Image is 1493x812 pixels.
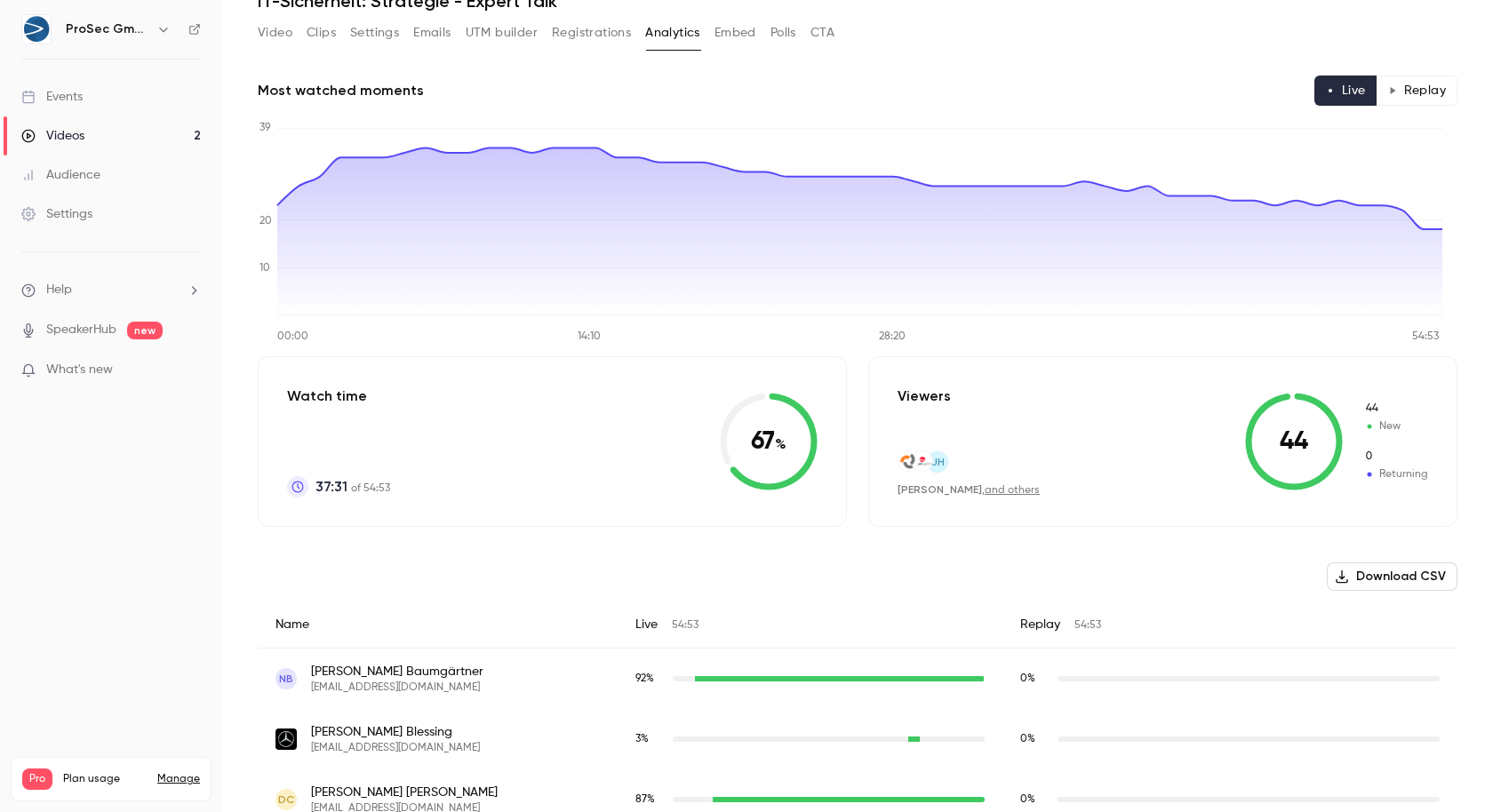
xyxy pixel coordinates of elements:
[898,451,918,471] img: grothe.it
[1327,562,1457,591] button: Download CSV
[770,19,796,47] button: Polls
[1020,734,1035,744] span: 0 %
[127,322,163,339] span: new
[715,19,756,47] button: Embed
[311,663,483,681] span: [PERSON_NAME] Baumgärtner
[157,772,200,786] a: Manage
[21,88,83,106] div: Events
[413,19,451,47] button: Emails
[46,321,116,339] a: SpeakerHub
[898,482,1040,498] div: ,
[259,216,272,227] tspan: 20
[635,673,654,684] span: 92 %
[21,166,100,184] div: Audience
[1377,76,1457,106] button: Replay
[1002,601,1457,649] div: Replay
[46,281,72,299] span: Help
[311,784,498,801] span: [PERSON_NAME] [PERSON_NAME]
[931,454,945,470] span: JH
[22,768,52,790] span: Pro
[279,671,293,687] span: NB
[63,772,147,786] span: Plan usage
[1020,731,1049,747] span: Replay watch time
[46,361,113,379] span: What's new
[635,734,649,744] span: 3 %
[258,80,424,101] h2: Most watched moments
[66,20,149,38] h6: ProSec GmbH
[1412,331,1439,342] tspan: 54:53
[898,483,982,496] span: [PERSON_NAME]
[307,19,336,47] button: Clips
[258,601,618,649] div: Name
[1020,671,1049,687] span: Replay watch time
[645,19,700,47] button: Analytics
[635,671,664,687] span: Live watch time
[315,476,390,498] p: of 54:53
[1364,466,1428,482] span: Returning
[21,127,84,145] div: Videos
[350,19,399,47] button: Settings
[311,723,480,741] span: [PERSON_NAME] Blessing
[311,741,480,755] span: [EMAIL_ADDRESS][DOMAIN_NAME]
[258,19,292,47] button: Video
[1364,401,1428,417] span: New
[277,331,308,342] tspan: 00:00
[552,19,631,47] button: Registrations
[287,386,390,407] p: Watch time
[1020,794,1035,805] span: 0 %
[258,709,1457,769] div: manuel.m.blessing@mercedes-benz.com
[311,681,483,695] span: [EMAIL_ADDRESS][DOMAIN_NAME]
[1020,792,1049,808] span: Replay watch time
[913,451,932,471] img: vincentlogistics.com
[578,331,601,342] tspan: 14:10
[1020,673,1035,684] span: 0 %
[985,485,1040,496] a: and others
[21,205,92,223] div: Settings
[1314,76,1377,106] button: Live
[879,331,906,342] tspan: 28:20
[275,728,297,750] img: mercedes-benz.com
[315,476,347,498] span: 37:31
[1364,418,1428,434] span: New
[672,620,699,631] span: 54:53
[466,19,538,47] button: UTM builder
[635,792,664,808] span: Live watch time
[618,601,1002,649] div: Live
[1364,449,1428,465] span: Returning
[898,386,951,407] p: Viewers
[259,123,271,133] tspan: 39
[635,794,655,805] span: 87 %
[635,731,664,747] span: Live watch time
[278,792,294,808] span: DC
[810,19,834,47] button: CTA
[1074,620,1101,631] span: 54:53
[259,263,270,274] tspan: 10
[22,15,51,44] img: ProSec GmbH
[258,649,1457,710] div: nb@cysiko.de
[21,281,201,299] li: help-dropdown-opener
